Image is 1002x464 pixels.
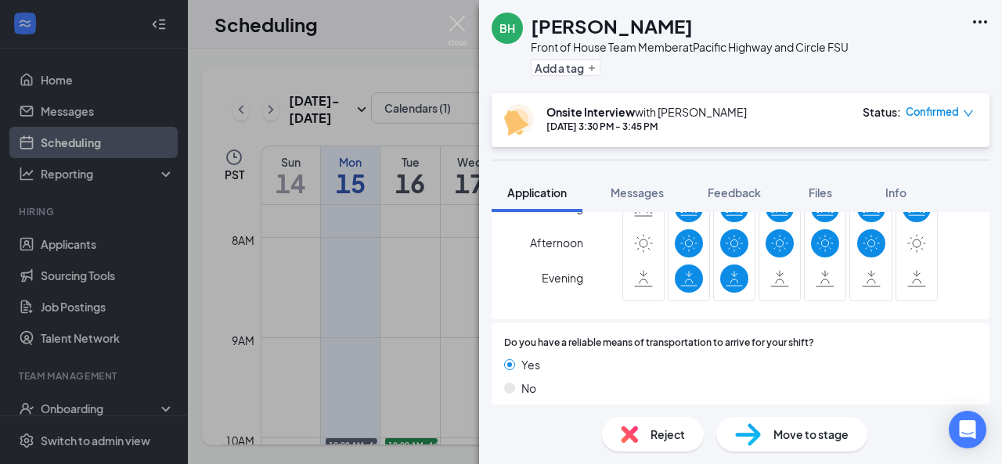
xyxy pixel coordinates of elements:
[507,185,567,200] span: Application
[531,13,693,39] h1: [PERSON_NAME]
[809,185,832,200] span: Files
[708,185,761,200] span: Feedback
[504,336,814,351] span: Do you have a reliable means of transportation to arrive for your shift?
[499,20,515,36] div: BH
[651,426,685,443] span: Reject
[546,104,747,120] div: with [PERSON_NAME]
[773,426,849,443] span: Move to stage
[863,104,901,120] div: Status :
[963,108,974,119] span: down
[531,59,600,76] button: PlusAdd a tag
[542,264,583,292] span: Evening
[546,105,635,119] b: Onsite Interview
[611,185,664,200] span: Messages
[949,411,986,448] div: Open Intercom Messenger
[521,356,540,373] span: Yes
[521,379,536,397] span: No
[971,13,989,31] svg: Ellipses
[530,228,583,257] span: Afternoon
[531,39,849,55] div: Front of House Team Member at Pacific Highway and Circle FSU
[885,185,906,200] span: Info
[546,120,747,133] div: [DATE] 3:30 PM - 3:45 PM
[587,63,597,73] svg: Plus
[906,104,959,120] span: Confirmed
